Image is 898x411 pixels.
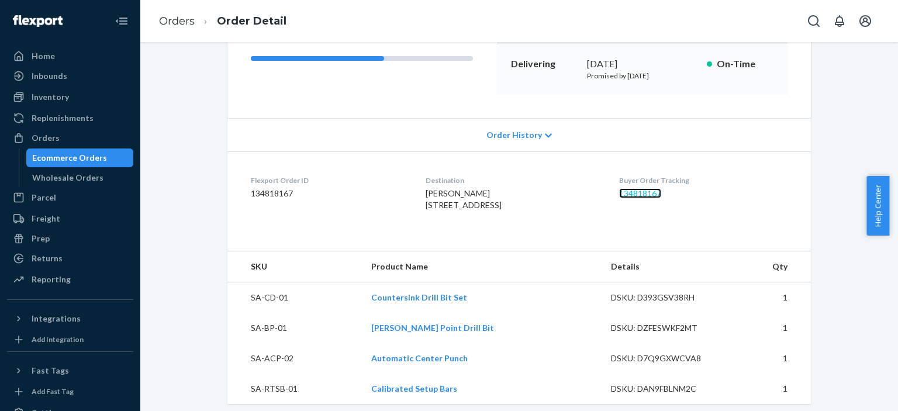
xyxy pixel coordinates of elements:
div: Orders [32,132,60,144]
p: Promised by [DATE] [587,71,697,81]
a: Wholesale Orders [26,168,134,187]
a: Returns [7,249,133,268]
a: Parcel [7,188,133,207]
div: Integrations [32,313,81,324]
a: Inbounds [7,67,133,85]
a: Replenishments [7,109,133,127]
a: Orders [7,129,133,147]
button: Integrations [7,309,133,328]
button: Help Center [866,176,889,236]
a: Calibrated Setup Bars [371,384,457,393]
dd: 134818167 [251,188,407,199]
a: 134818167 [619,188,661,198]
th: Qty [730,251,811,282]
dt: Flexport Order ID [251,175,407,185]
p: Delivering [511,57,578,71]
td: SA-RTSB-01 [227,374,362,404]
div: Inventory [32,91,69,103]
td: SA-BP-01 [227,313,362,343]
img: Flexport logo [13,15,63,27]
div: Reporting [32,274,71,285]
a: Ecommerce Orders [26,148,134,167]
a: Inventory [7,88,133,106]
div: Fast Tags [32,365,69,377]
a: Add Integration [7,333,133,347]
td: 1 [730,313,811,343]
th: Details [602,251,730,282]
a: Automatic Center Punch [371,353,468,363]
div: Ecommerce Orders [32,152,107,164]
div: DSKU: DZFESWKF2MT [611,322,721,334]
div: Wholesale Orders [32,172,103,184]
div: Replenishments [32,112,94,124]
td: 1 [730,374,811,404]
td: SA-ACP-02 [227,343,362,374]
button: Open notifications [828,9,851,33]
div: DSKU: D7Q9GXWCVA8 [611,353,721,364]
a: Add Fast Tag [7,385,133,399]
a: Order Detail [217,15,286,27]
span: Order History [486,129,542,141]
button: Close Navigation [110,9,133,33]
div: Inbounds [32,70,67,82]
button: Open account menu [854,9,877,33]
div: Returns [32,253,63,264]
a: Orders [159,15,195,27]
a: Freight [7,209,133,228]
th: SKU [227,251,362,282]
div: [DATE] [587,57,697,71]
button: Open Search Box [802,9,826,33]
div: Home [32,50,55,62]
div: Freight [32,213,60,225]
div: Add Integration [32,334,84,344]
a: Countersink Drill Bit Set [371,292,467,302]
p: On-Time [717,57,773,71]
dt: Buyer Order Tracking [619,175,788,185]
div: DSKU: D393GSV38RH [611,292,721,303]
th: Product Name [362,251,602,282]
a: Reporting [7,270,133,289]
td: SA-CD-01 [227,282,362,313]
td: 1 [730,282,811,313]
div: Prep [32,233,50,244]
ol: breadcrumbs [150,4,296,39]
div: Parcel [32,192,56,203]
div: Add Fast Tag [32,386,74,396]
div: DSKU: DAN9FBLNM2C [611,383,721,395]
span: [PERSON_NAME] [STREET_ADDRESS] [426,188,502,210]
a: Home [7,47,133,65]
dt: Destination [426,175,600,185]
a: Prep [7,229,133,248]
a: [PERSON_NAME] Point Drill Bit [371,323,494,333]
button: Fast Tags [7,361,133,380]
td: 1 [730,343,811,374]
